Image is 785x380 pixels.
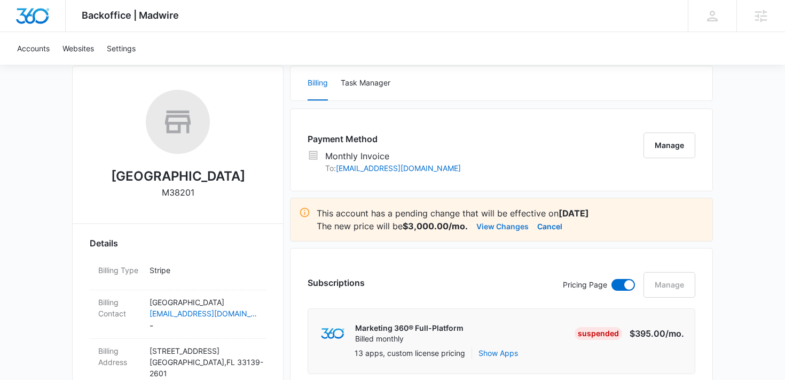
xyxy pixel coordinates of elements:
[321,328,344,339] img: marketing360Logo
[150,297,257,308] p: [GEOGRAPHIC_DATA]
[336,164,461,173] a: [EMAIL_ADDRESS][DOMAIN_NAME]
[98,297,141,319] dt: Billing Contact
[665,328,684,339] span: /mo.
[317,220,468,232] p: The new price will be
[537,220,562,232] button: Cancel
[162,186,194,199] p: M38201
[98,265,141,276] dt: Billing Type
[630,327,684,340] p: $395.00
[308,66,328,100] button: Billing
[150,308,257,319] a: [EMAIL_ADDRESS][DOMAIN_NAME]
[478,347,518,359] button: Show Apps
[325,162,461,174] p: To:
[90,258,266,290] div: Billing TypeStripe
[90,237,118,250] span: Details
[559,208,589,219] strong: [DATE]
[82,10,179,21] span: Backoffice | Madwire
[317,207,704,220] p: This account has a pending change that will be effective on
[476,220,529,232] button: View Changes
[150,265,257,276] p: Stripe
[11,32,56,65] a: Accounts
[355,334,464,344] p: Billed monthly
[575,327,622,340] div: Suspended
[308,133,461,145] h3: Payment Method
[341,66,390,100] button: Task Manager
[643,133,695,158] button: Manage
[355,323,464,334] p: Marketing 360® Full-Platform
[150,297,257,332] dd: -
[403,221,468,231] strong: $3,000.00/mo.
[98,345,141,368] dt: Billing Address
[56,32,100,65] a: Websites
[325,150,461,162] p: Monthly Invoice
[355,347,465,359] p: 13 apps, custom license pricing
[308,276,365,289] h3: Subscriptions
[563,279,607,291] p: Pricing Page
[100,32,142,65] a: Settings
[111,167,245,186] h2: [GEOGRAPHIC_DATA]
[90,290,266,339] div: Billing Contact[GEOGRAPHIC_DATA][EMAIL_ADDRESS][DOMAIN_NAME]-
